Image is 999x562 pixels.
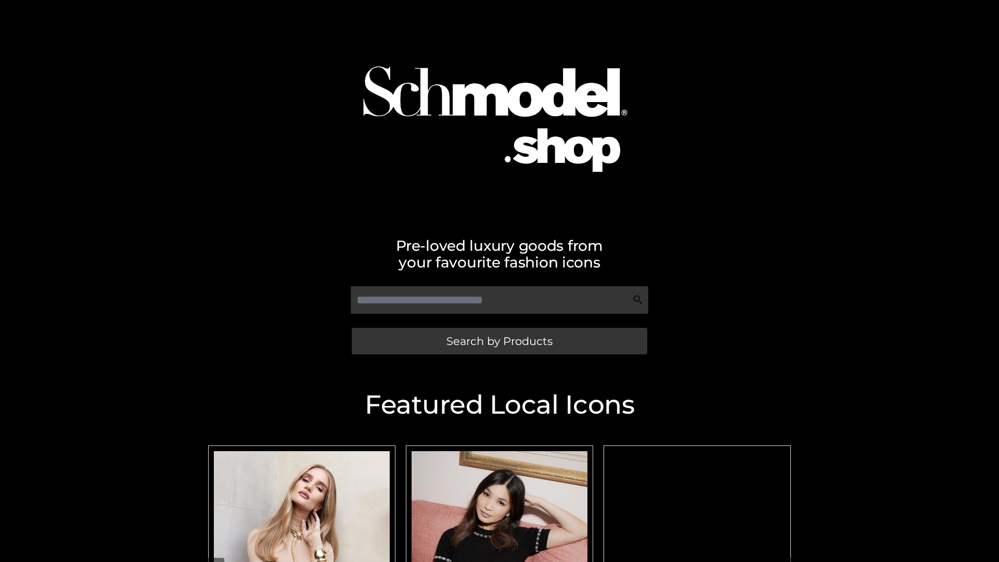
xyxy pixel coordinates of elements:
[446,336,553,347] span: Search by Products
[352,328,647,354] a: Search by Products
[633,295,643,305] img: Search Icon
[203,392,796,418] h2: Featured Local Icons​
[203,237,796,271] h2: Pre-loved luxury goods from your favourite fashion icons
